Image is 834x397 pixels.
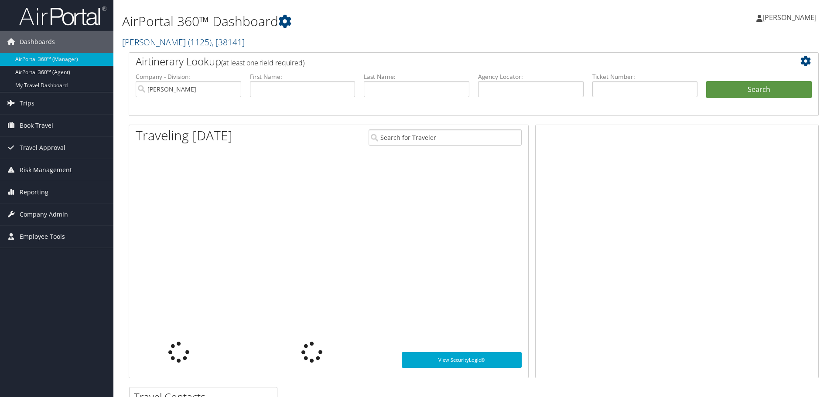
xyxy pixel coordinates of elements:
[20,92,34,114] span: Trips
[402,352,522,368] a: View SecurityLogic®
[250,72,355,81] label: First Name:
[20,181,48,203] span: Reporting
[136,126,232,145] h1: Traveling [DATE]
[19,6,106,26] img: airportal-logo.png
[20,204,68,225] span: Company Admin
[212,36,245,48] span: , [ 38141 ]
[20,115,53,136] span: Book Travel
[20,137,65,159] span: Travel Approval
[221,58,304,68] span: (at least one field required)
[364,72,469,81] label: Last Name:
[478,72,584,81] label: Agency Locator:
[706,81,812,98] button: Search
[369,129,522,146] input: Search for Traveler
[20,226,65,248] span: Employee Tools
[20,31,55,53] span: Dashboards
[756,4,825,31] a: [PERSON_NAME]
[20,159,72,181] span: Risk Management
[592,72,698,81] label: Ticket Number:
[122,36,245,48] a: [PERSON_NAME]
[122,12,591,31] h1: AirPortal 360™ Dashboard
[762,13,817,22] span: [PERSON_NAME]
[136,72,241,81] label: Company - Division:
[188,36,212,48] span: ( 1125 )
[136,54,754,69] h2: Airtinerary Lookup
